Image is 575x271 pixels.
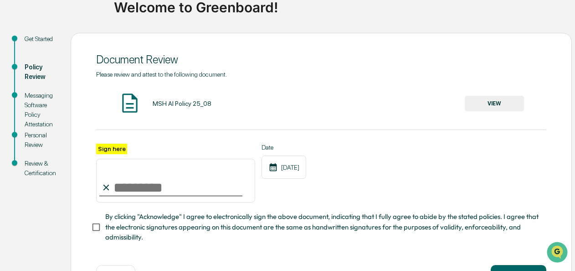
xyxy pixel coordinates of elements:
span: Please review and attest to the following document. [96,71,227,78]
div: Document Review [96,53,546,66]
button: VIEW [465,96,524,111]
a: 🖐️Preclearance [5,111,62,127]
div: Messaging Software Policy Attestation [25,91,56,129]
span: Preclearance [18,115,59,124]
span: Data Lookup [18,132,57,141]
span: Attestations [75,115,113,124]
div: Review & Certification [25,159,56,178]
label: Date [262,144,306,151]
button: Start new chat [155,72,166,83]
a: 🗄️Attestations [62,111,117,127]
div: [DATE] [262,156,306,179]
div: 🖐️ [9,115,16,123]
div: Personal Review [25,130,56,150]
div: Start new chat [31,69,149,78]
div: 🔎 [9,133,16,140]
div: 🗄️ [66,115,73,123]
a: 🔎Data Lookup [5,128,61,145]
p: How can we help? [9,19,166,33]
div: Policy Review [25,63,56,82]
div: We're available if you need us! [31,78,115,86]
div: Get Started [25,34,56,44]
span: By clicking "Acknowledge" I agree to electronically sign the above document, indicating that I fu... [105,212,539,242]
span: Pylon [91,154,110,161]
div: MSH AI Policy 25_08 [153,100,211,107]
label: Sign here [96,144,127,154]
iframe: Open customer support [546,241,570,266]
img: 1746055101610-c473b297-6a78-478c-a979-82029cc54cd1 [9,69,26,86]
a: Powered byPylon [64,154,110,161]
img: Document Icon [118,92,141,115]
